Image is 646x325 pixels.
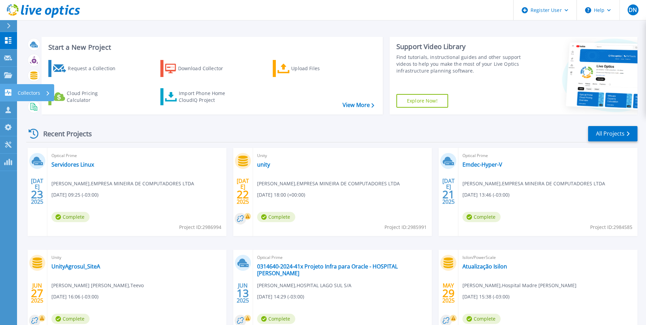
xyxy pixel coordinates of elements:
[236,281,249,306] div: JUN 2025
[48,44,374,51] h3: Start a New Project
[257,212,295,222] span: Complete
[31,281,44,306] div: JUN 2025
[51,161,94,168] a: Servidores Linux
[257,161,270,168] a: unity
[179,90,232,104] div: Import Phone Home CloudIQ Project
[48,88,124,105] a: Cloud Pricing Calculator
[462,282,577,289] span: [PERSON_NAME] , Hospital Madre [PERSON_NAME]
[179,223,221,231] span: Project ID: 2986994
[462,180,605,187] span: [PERSON_NAME] , EMPRESA MINEIRA DE COMPUTADORES LTDA
[442,179,455,204] div: [DATE] 2025
[396,94,448,108] a: Explore Now!
[236,179,249,204] div: [DATE] 2025
[343,102,374,108] a: View More
[51,263,100,270] a: UnityAgrosul_SiteA
[590,223,632,231] span: Project ID: 2984585
[442,191,455,197] span: 21
[51,191,98,199] span: [DATE] 09:25 (-03:00)
[588,126,637,141] a: All Projects
[160,60,236,77] a: Download Collector
[462,152,633,159] span: Optical Prime
[384,223,427,231] span: Project ID: 2985991
[48,60,124,77] a: Request a Collection
[462,314,501,324] span: Complete
[462,191,509,199] span: [DATE] 13:46 (-03:00)
[273,60,349,77] a: Upload Files
[462,263,507,270] a: Atualização Isilon
[51,254,222,261] span: Unity
[68,62,122,75] div: Request a Collection
[442,290,455,296] span: 29
[18,84,40,102] p: Collectors
[462,161,502,168] a: Emdec-Hyper-V
[462,212,501,222] span: Complete
[31,290,43,296] span: 27
[237,290,249,296] span: 13
[257,263,428,277] a: 0314640-2024-41x Projeto Infra para Oracle - HOSPITAL [PERSON_NAME]
[257,282,351,289] span: [PERSON_NAME] , HOSPITAL LAGO SUL S/A
[237,191,249,197] span: 22
[462,254,633,261] span: Isilon/PowerScale
[67,90,121,104] div: Cloud Pricing Calculator
[257,254,428,261] span: Optical Prime
[51,212,90,222] span: Complete
[178,62,233,75] div: Download Collector
[629,7,637,13] span: DN
[257,314,295,324] span: Complete
[396,42,523,51] div: Support Video Library
[462,293,509,300] span: [DATE] 15:38 (-03:00)
[257,293,304,300] span: [DATE] 14:29 (-03:00)
[31,191,43,197] span: 23
[26,125,101,142] div: Recent Projects
[257,180,400,187] span: [PERSON_NAME] , EMPRESA MINEIRA DE COMPUTADORES LTDA
[442,281,455,306] div: MAY 2025
[396,54,523,74] div: Find tutorials, instructional guides and other support videos to help you make the most of your L...
[51,293,98,300] span: [DATE] 16:06 (-03:00)
[51,314,90,324] span: Complete
[257,191,305,199] span: [DATE] 18:00 (+00:00)
[31,179,44,204] div: [DATE] 2025
[51,282,144,289] span: [PERSON_NAME] [PERSON_NAME] , Teevo
[51,180,194,187] span: [PERSON_NAME] , EMPRESA MINEIRA DE COMPUTADORES LTDA
[51,152,222,159] span: Optical Prime
[257,152,428,159] span: Unity
[291,62,346,75] div: Upload Files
